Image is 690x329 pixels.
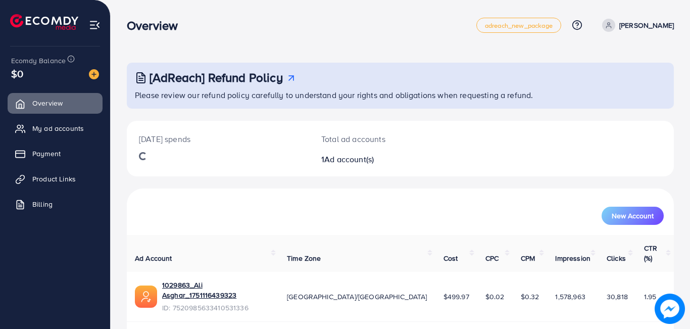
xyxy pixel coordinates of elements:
p: [DATE] spends [139,133,297,145]
a: Billing [8,194,103,214]
span: Ad Account [135,253,172,263]
img: image [89,69,99,79]
p: [PERSON_NAME] [619,19,674,31]
p: Total ad accounts [321,133,434,145]
h3: [AdReach] Refund Policy [150,70,283,85]
h2: 1 [321,155,434,164]
button: New Account [602,207,664,225]
span: Ad account(s) [324,154,374,165]
span: 1,578,963 [555,292,585,302]
span: $0 [11,66,23,81]
span: 1.95 [644,292,657,302]
span: 30,818 [607,292,628,302]
span: Impression [555,253,590,263]
span: CPC [485,253,499,263]
span: My ad accounts [32,123,84,133]
span: ID: 7520985633410531336 [162,303,271,313]
a: Product Links [8,169,103,189]
a: adreach_new_package [476,18,561,33]
span: Billing [32,199,53,209]
a: Overview [8,93,103,113]
p: Please review our refund policy carefully to understand your rights and obligations when requesti... [135,89,668,101]
span: CPM [521,253,535,263]
span: Ecomdy Balance [11,56,66,66]
span: New Account [612,212,654,219]
span: $499.97 [443,292,469,302]
img: ic-ads-acc.e4c84228.svg [135,286,157,308]
h3: Overview [127,18,186,33]
a: [PERSON_NAME] [598,19,674,32]
span: Time Zone [287,253,321,263]
a: 1029863_Ali Asghar_1751116439323 [162,280,271,301]
span: $0.32 [521,292,539,302]
span: $0.02 [485,292,505,302]
img: menu [89,19,101,31]
span: Cost [443,253,458,263]
span: Product Links [32,174,76,184]
span: adreach_new_package [485,22,553,29]
span: Overview [32,98,63,108]
img: logo [10,14,78,30]
span: Clicks [607,253,626,263]
img: image [655,294,685,324]
span: Payment [32,149,61,159]
span: CTR (%) [644,243,657,263]
a: My ad accounts [8,118,103,138]
a: Payment [8,144,103,164]
span: [GEOGRAPHIC_DATA]/[GEOGRAPHIC_DATA] [287,292,427,302]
